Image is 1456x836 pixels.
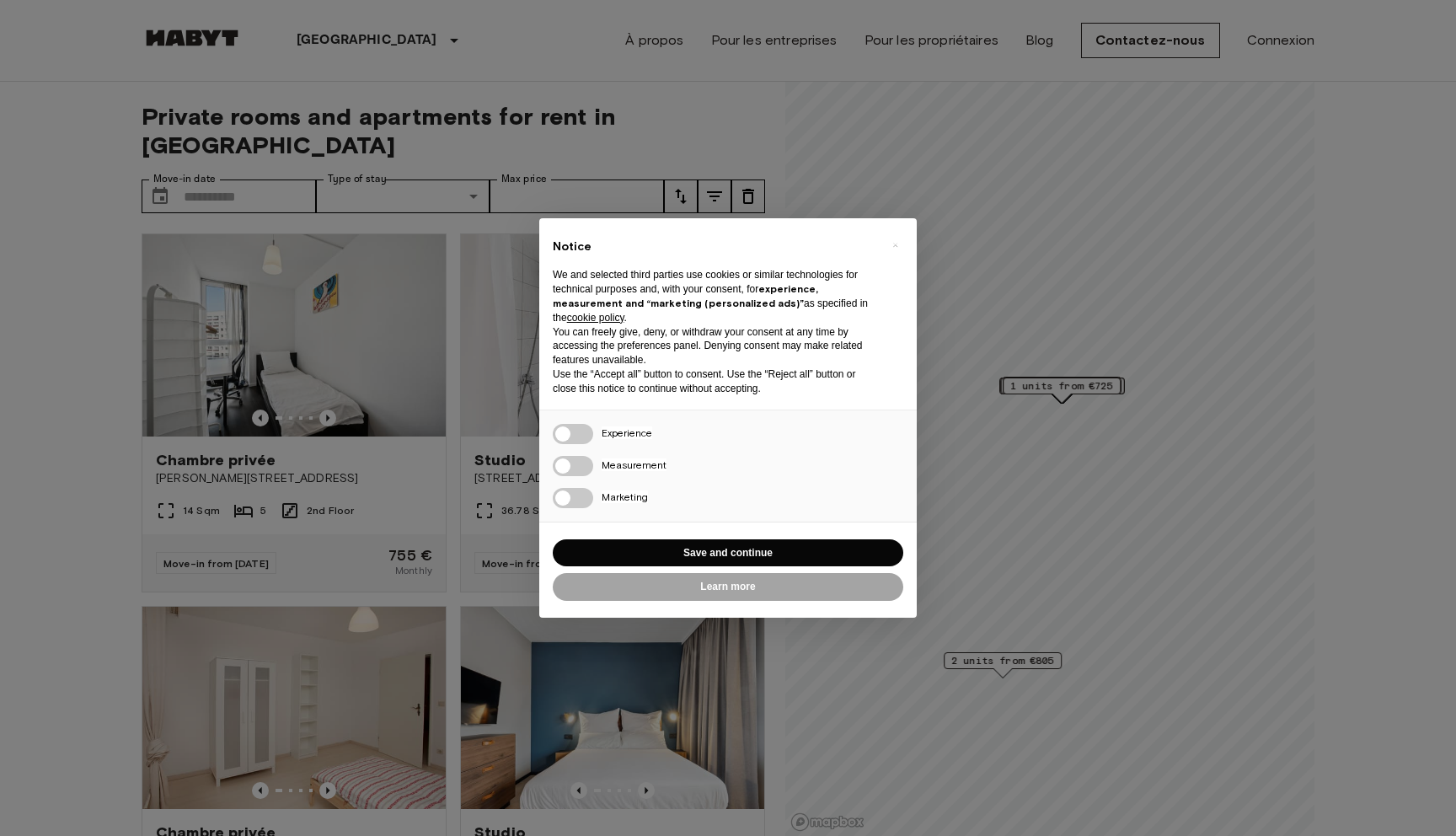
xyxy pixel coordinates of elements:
span: Measurement [602,458,666,471]
button: Save and continue [553,539,903,567]
span: Experience [602,426,652,439]
button: Close this notice [881,232,908,259]
span: Marketing [602,490,648,503]
a: cookie policy [567,312,624,324]
strong: experience, measurement and “marketing (personalized ads)” [553,282,818,309]
button: Learn more [553,573,903,601]
span: × [892,235,898,255]
h2: Notice [553,238,876,255]
p: You can freely give, deny, or withdraw your consent at any time by accessing the preferences pane... [553,325,876,367]
p: Use the “Accept all” button to consent. Use the “Reject all” button or close this notice to conti... [553,367,876,396]
p: We and selected third parties use cookies or similar technologies for technical purposes and, wit... [553,268,876,324]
